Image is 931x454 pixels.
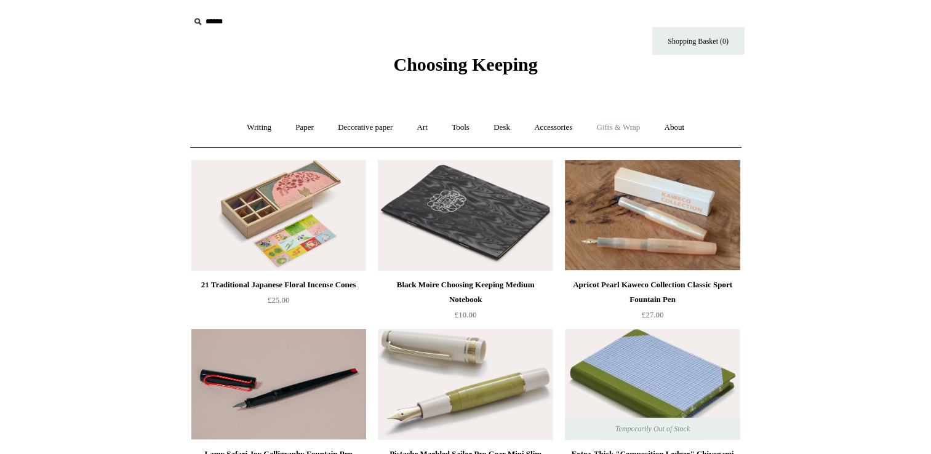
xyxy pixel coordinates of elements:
[191,160,366,271] img: 21 Traditional Japanese Floral Incense Cones
[378,277,553,328] a: Black Moire Choosing Keeping Medium Notebook £10.00
[455,310,477,319] span: £10.00
[585,111,651,144] a: Gifts & Wrap
[393,64,537,73] a: Choosing Keeping
[642,310,664,319] span: £27.00
[268,295,290,305] span: £25.00
[482,111,521,144] a: Desk
[378,160,553,271] a: Black Moire Choosing Keeping Medium Notebook Black Moire Choosing Keeping Medium Notebook
[523,111,583,144] a: Accessories
[378,329,553,440] a: Pistache Marbled Sailor Pro Gear Mini Slim Fountain Pen Pistache Marbled Sailor Pro Gear Mini Sli...
[653,111,695,144] a: About
[565,329,740,440] a: Extra-Thick "Composition Ledger" Chiyogami Notebook, Blue Plaid Extra-Thick "Composition Ledger" ...
[194,277,363,292] div: 21 Traditional Japanese Floral Incense Cones
[378,160,553,271] img: Black Moire Choosing Keeping Medium Notebook
[236,111,282,144] a: Writing
[191,277,366,328] a: 21 Traditional Japanese Floral Incense Cones £25.00
[565,160,740,271] a: Apricot Pearl Kaweco Collection Classic Sport Fountain Pen Apricot Pearl Kaweco Collection Classi...
[191,160,366,271] a: 21 Traditional Japanese Floral Incense Cones 21 Traditional Japanese Floral Incense Cones
[378,329,553,440] img: Pistache Marbled Sailor Pro Gear Mini Slim Fountain Pen
[381,277,549,307] div: Black Moire Choosing Keeping Medium Notebook
[565,277,740,328] a: Apricot Pearl Kaweco Collection Classic Sport Fountain Pen £27.00
[406,111,439,144] a: Art
[191,329,366,440] a: Lamy Safari Joy Calligraphy Fountain Pen Lamy Safari Joy Calligraphy Fountain Pen
[284,111,325,144] a: Paper
[565,329,740,440] img: Extra-Thick "Composition Ledger" Chiyogami Notebook, Blue Plaid
[603,418,702,440] span: Temporarily Out of Stock
[568,277,737,307] div: Apricot Pearl Kaweco Collection Classic Sport Fountain Pen
[441,111,481,144] a: Tools
[327,111,404,144] a: Decorative paper
[393,54,537,74] span: Choosing Keeping
[191,329,366,440] img: Lamy Safari Joy Calligraphy Fountain Pen
[652,27,745,55] a: Shopping Basket (0)
[565,160,740,271] img: Apricot Pearl Kaweco Collection Classic Sport Fountain Pen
